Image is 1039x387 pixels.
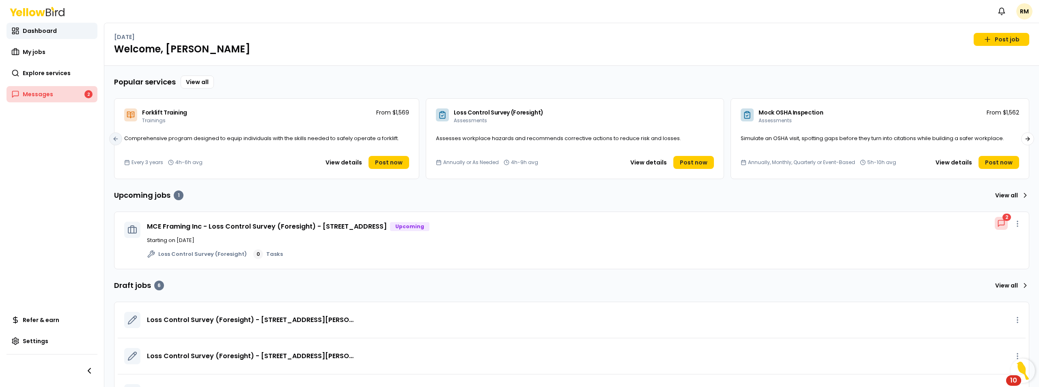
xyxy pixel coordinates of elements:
span: 4h-9h avg [511,159,538,166]
a: Settings [6,333,97,349]
a: View all [992,189,1029,202]
span: Assesses workplace hazards and recommends corrective actions to reduce risk and losses. [436,134,681,142]
div: 1 [174,190,183,200]
a: MCE Framing Inc - Loss Control Survey (Foresight) - [STREET_ADDRESS] [147,222,387,231]
a: Post now [673,156,714,169]
a: Post now [369,156,409,169]
button: View details [931,156,977,169]
a: Post now [979,156,1019,169]
div: 6 [154,281,164,290]
a: Messages2 [6,86,97,102]
span: 4h-6h avg [175,159,203,166]
a: My jobs [6,44,97,60]
span: 5h-10h avg [867,159,896,166]
button: View details [321,156,367,169]
span: Every 3 years [131,159,163,166]
a: Refer & earn [6,312,97,328]
span: Assessments [454,117,487,124]
span: Settings [23,337,48,345]
span: Post now [985,158,1013,166]
a: View all [992,279,1029,292]
span: Explore services [23,69,71,77]
span: Messages [23,90,53,98]
span: Mock OSHA Inspection [759,108,823,117]
span: Post now [375,158,403,166]
a: Dashboard [6,23,97,39]
h1: Welcome, [PERSON_NAME] [114,43,1029,56]
span: RM [1016,3,1033,19]
span: Trainings [142,117,166,124]
p: [DATE] [114,33,135,41]
div: 2 [84,90,93,98]
span: Assessments [759,117,792,124]
span: My jobs [23,48,45,56]
span: Loss Control Survey (Foresight) [454,108,543,117]
a: View all [181,76,214,89]
span: Annually, Monthly, Quarterly or Event-Based [748,159,855,166]
span: Simulate an OSHA visit, spotting gaps before they turn into citations while building a safer work... [741,134,1004,142]
button: View details [625,156,672,169]
span: Post now [680,158,707,166]
a: Post job [974,33,1029,46]
span: Loss Control Survey (Foresight) [158,250,247,258]
div: 2 [1002,214,1011,221]
p: From $1,569 [376,108,409,117]
span: Dashboard [23,27,57,35]
p: Starting on [DATE] [147,236,1019,244]
div: 0 [253,249,263,259]
a: 0Tasks [253,249,283,259]
h3: Draft jobs [114,280,164,291]
a: Loss Control Survey (Foresight) - [STREET_ADDRESS][PERSON_NAME] [147,315,355,325]
div: Upcoming [390,222,429,231]
h3: Upcoming jobs [114,190,183,201]
h3: Popular services [114,76,176,88]
span: Refer & earn [23,316,59,324]
a: Explore services [6,65,97,81]
span: Forklift Training [142,108,187,117]
span: Annually or As Needed [443,159,499,166]
span: Comprehensive program designed to equip individuals with the skills needed to safely operate a fo... [124,134,399,142]
a: Loss Control Survey (Foresight) - [STREET_ADDRESS][PERSON_NAME] [147,351,355,361]
p: From $1,562 [987,108,1019,117]
button: Open Resource Center, 10 new notifications [1011,359,1035,383]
